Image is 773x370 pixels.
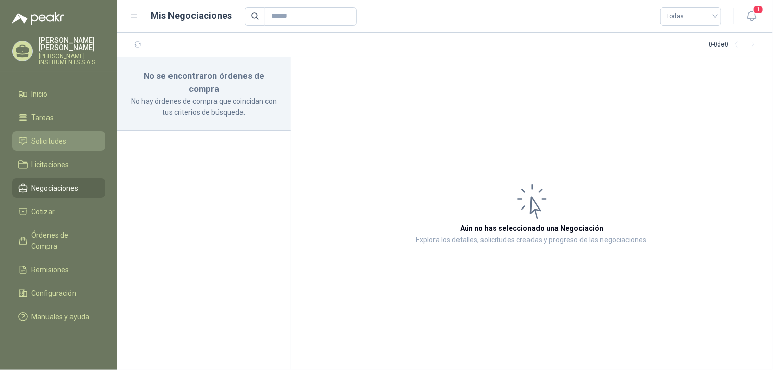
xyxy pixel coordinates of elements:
[12,178,105,198] a: Negociaciones
[151,9,232,23] h1: Mis Negociaciones
[12,155,105,174] a: Licitaciones
[12,84,105,104] a: Inicio
[12,108,105,127] a: Tareas
[12,12,64,25] img: Logo peakr
[416,234,648,246] p: Explora los detalles, solicitudes creadas y progreso de las negociaciones.
[32,311,90,322] span: Manuales y ayuda
[32,229,95,252] span: Órdenes de Compra
[12,284,105,303] a: Configuración
[32,206,55,217] span: Cotizar
[666,9,715,24] span: Todas
[461,223,604,234] h3: Aún no has seleccionado una Negociación
[39,37,105,51] p: [PERSON_NAME] [PERSON_NAME]
[32,182,79,194] span: Negociaciones
[12,307,105,327] a: Manuales y ayuda
[130,96,278,118] p: No hay órdenes de compra que coincidan con tus criterios de búsqueda.
[12,202,105,221] a: Cotizar
[32,264,69,275] span: Remisiones
[39,53,105,65] p: [PERSON_NAME] INSTRUMENTS S.A.S.
[32,112,54,123] span: Tareas
[32,288,77,299] span: Configuración
[12,225,105,256] a: Órdenes de Compra
[32,88,48,100] span: Inicio
[709,37,761,53] div: 0 - 0 de 0
[12,260,105,280] a: Remisiones
[32,159,69,170] span: Licitaciones
[32,135,67,147] span: Solicitudes
[753,5,764,14] span: 1
[742,7,761,26] button: 1
[12,131,105,151] a: Solicitudes
[130,70,278,96] h3: No se encontraron órdenes de compra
